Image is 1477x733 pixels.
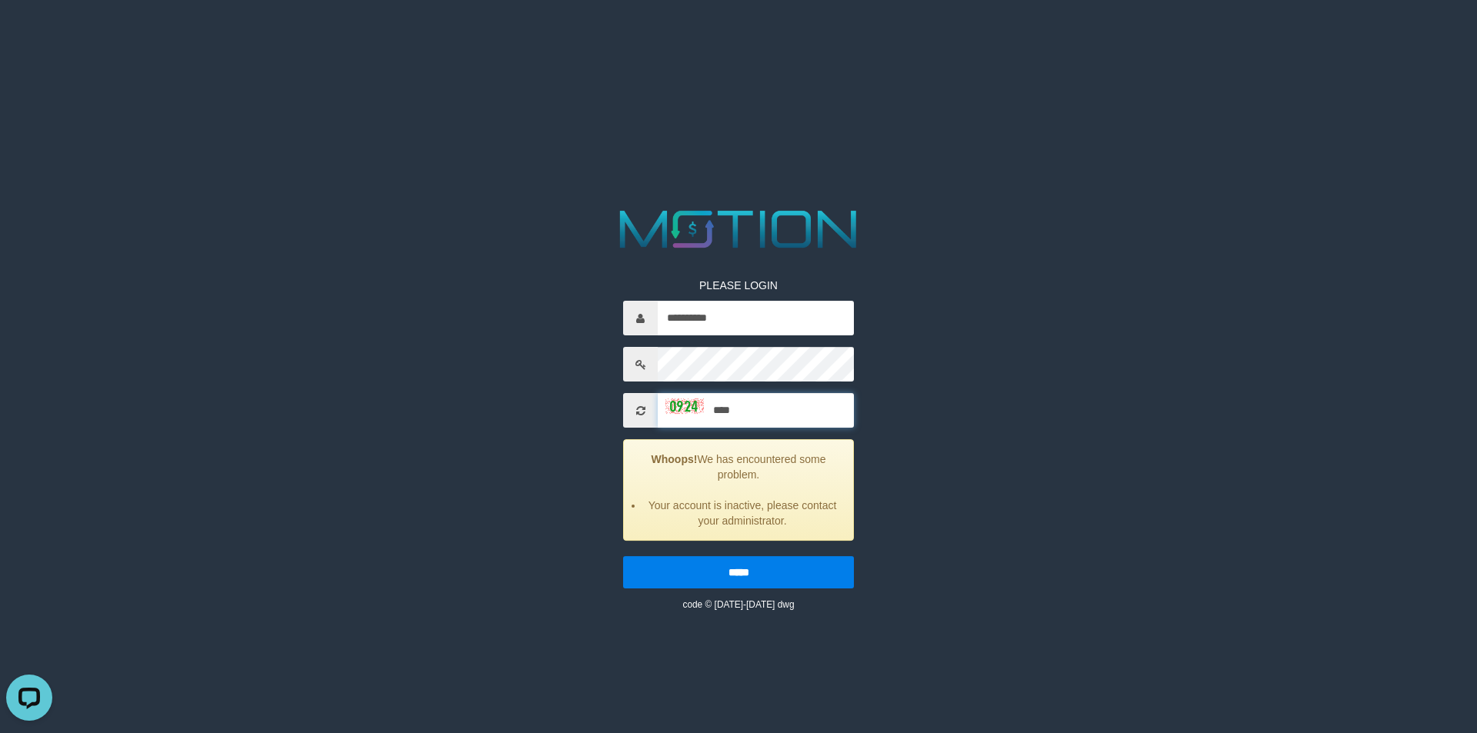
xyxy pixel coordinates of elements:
[623,439,854,541] div: We has encountered some problem.
[682,599,794,610] small: code © [DATE]-[DATE] dwg
[623,278,854,293] p: PLEASE LOGIN
[643,498,842,528] li: Your account is inactive, please contact your administrator.
[6,6,52,52] button: Open LiveChat chat widget
[652,453,698,465] strong: Whoops!
[665,398,704,414] img: captcha
[609,204,868,255] img: MOTION_logo.png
